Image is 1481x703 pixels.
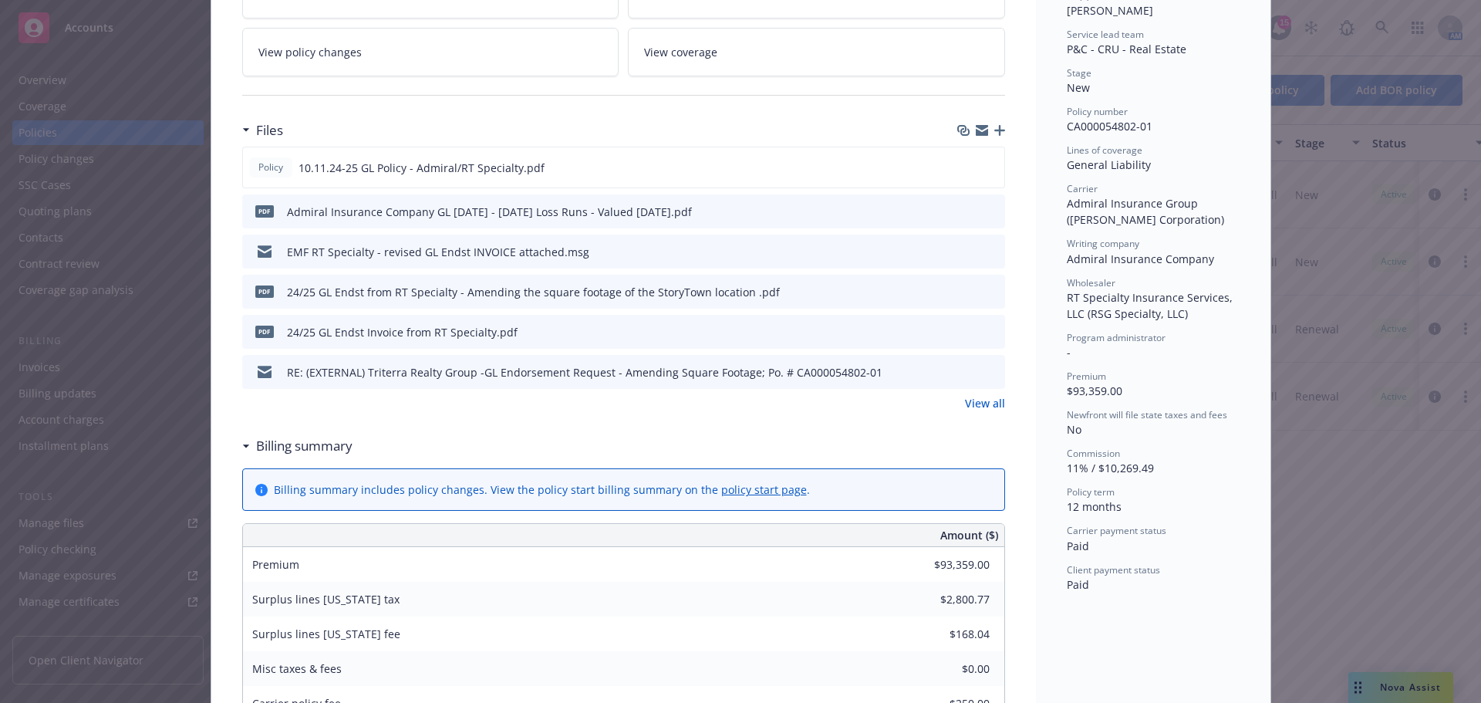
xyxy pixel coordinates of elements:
[1067,196,1224,227] span: Admiral Insurance Group ([PERSON_NAME] Corporation)
[1067,485,1115,499] span: Policy term
[287,284,780,300] div: 24/25 GL Endst from RT Specialty - Amending the square footage of the StoryTown location .pdf
[1067,28,1144,41] span: Service lead team
[1067,157,1240,173] div: General Liability
[255,205,274,217] span: pdf
[1067,252,1214,266] span: Admiral Insurance Company
[1067,42,1186,56] span: P&C - CRU - Real Estate
[899,553,999,576] input: 0.00
[1067,345,1071,360] span: -
[287,244,589,260] div: EMF RT Specialty - revised GL Endst INVOICE attached.msg
[644,44,717,60] span: View coverage
[1067,3,1153,18] span: [PERSON_NAME]
[960,324,973,340] button: download file
[1067,331,1166,344] span: Program administrator
[965,395,1005,411] a: View all
[287,324,518,340] div: 24/25 GL Endst Invoice from RT Specialty.pdf
[899,657,999,681] input: 0.00
[1067,105,1128,118] span: Policy number
[984,160,998,176] button: preview file
[1067,290,1236,321] span: RT Specialty Insurance Services, LLC (RSG Specialty, LLC)
[252,557,299,572] span: Premium
[985,364,999,380] button: preview file
[1067,276,1115,289] span: Wholesaler
[242,28,619,76] a: View policy changes
[960,204,973,220] button: download file
[960,244,973,260] button: download file
[252,661,342,676] span: Misc taxes & fees
[1067,370,1106,383] span: Premium
[1067,237,1139,250] span: Writing company
[1067,422,1081,437] span: No
[1067,144,1142,157] span: Lines of coverage
[258,44,362,60] span: View policy changes
[721,482,807,497] a: policy start page
[287,364,882,380] div: RE: (EXTERNAL) Triterra Realty Group -GL Endorsement Request - Amending Square Footage; Po. # CA0...
[1067,577,1089,592] span: Paid
[252,592,400,607] span: Surplus lines [US_STATE] tax
[985,244,999,260] button: preview file
[256,120,283,140] h3: Files
[985,324,999,340] button: preview file
[960,284,973,300] button: download file
[287,204,692,220] div: Admiral Insurance Company GL [DATE] - [DATE] Loss Runs - Valued [DATE].pdf
[252,627,400,641] span: Surplus lines [US_STATE] fee
[899,588,999,611] input: 0.00
[1067,182,1098,195] span: Carrier
[1067,539,1089,553] span: Paid
[628,28,1005,76] a: View coverage
[274,482,810,498] div: Billing summary includes policy changes. View the policy start billing summary on the .
[242,436,353,456] div: Billing summary
[1067,461,1154,475] span: 11% / $10,269.49
[1067,80,1090,95] span: New
[899,623,999,646] input: 0.00
[242,120,283,140] div: Files
[255,286,274,297] span: pdf
[256,436,353,456] h3: Billing summary
[1067,447,1120,460] span: Commission
[1067,119,1152,134] span: CA000054802-01
[1067,408,1227,421] span: Newfront will file state taxes and fees
[960,364,973,380] button: download file
[1067,499,1122,514] span: 12 months
[255,326,274,337] span: pdf
[960,160,972,176] button: download file
[985,284,999,300] button: preview file
[1067,66,1091,79] span: Stage
[1067,563,1160,576] span: Client payment status
[1067,384,1122,398] span: $93,359.00
[255,161,286,174] span: Policy
[1067,524,1166,537] span: Carrier payment status
[985,204,999,220] button: preview file
[299,160,545,176] span: 10.11.24-25 GL Policy - Admiral/RT Specialty.pdf
[940,527,998,543] span: Amount ($)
